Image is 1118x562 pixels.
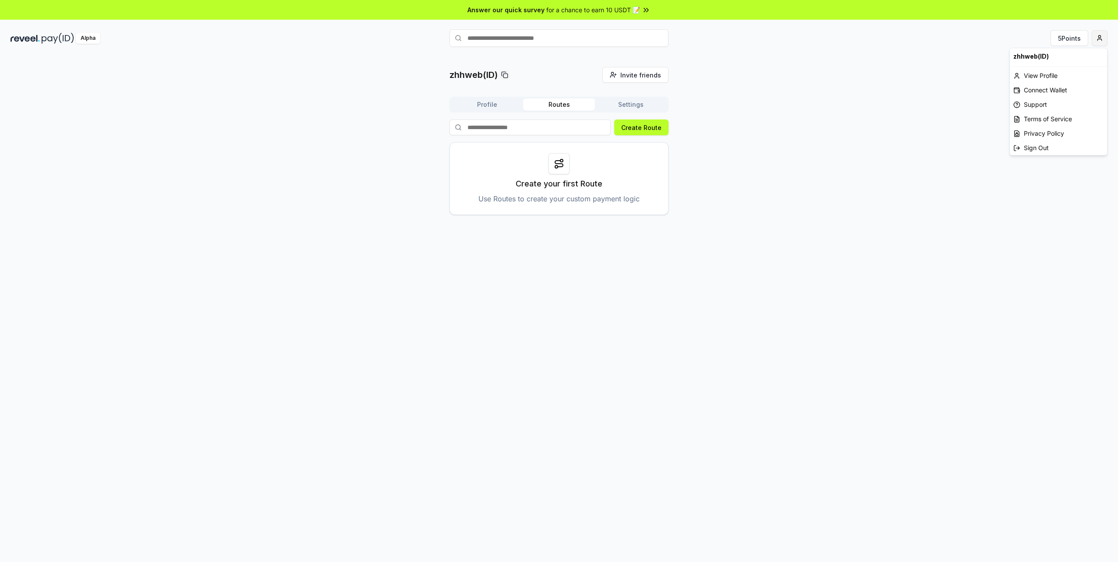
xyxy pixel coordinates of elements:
[1010,126,1107,140] a: Privacy Policy
[1010,112,1107,126] a: Terms of Service
[1010,140,1107,155] div: Sign Out
[1010,48,1107,64] div: zhhweb(ID)
[1010,83,1107,97] div: Connect Wallet
[1010,97,1107,112] a: Support
[1010,68,1107,83] div: View Profile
